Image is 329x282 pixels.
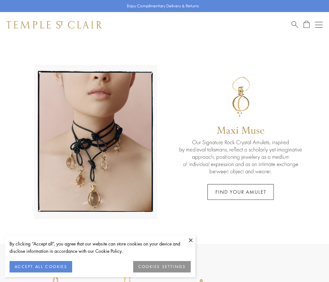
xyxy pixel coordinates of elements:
p: Enjoy Complimentary Delivery & Returns [127,3,199,9]
button: Open navigation [315,21,323,29]
img: Temple St. Clair [6,21,102,29]
a: Open Shopping Bag [304,21,310,29]
button: COOKIES SETTINGS [133,261,191,272]
button: ACCEPT ALL COOKIES [10,261,72,272]
a: Search [291,21,298,29]
div: By clicking “Accept all”, you agree that our website can store cookies on your device and disclos... [10,240,191,255]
